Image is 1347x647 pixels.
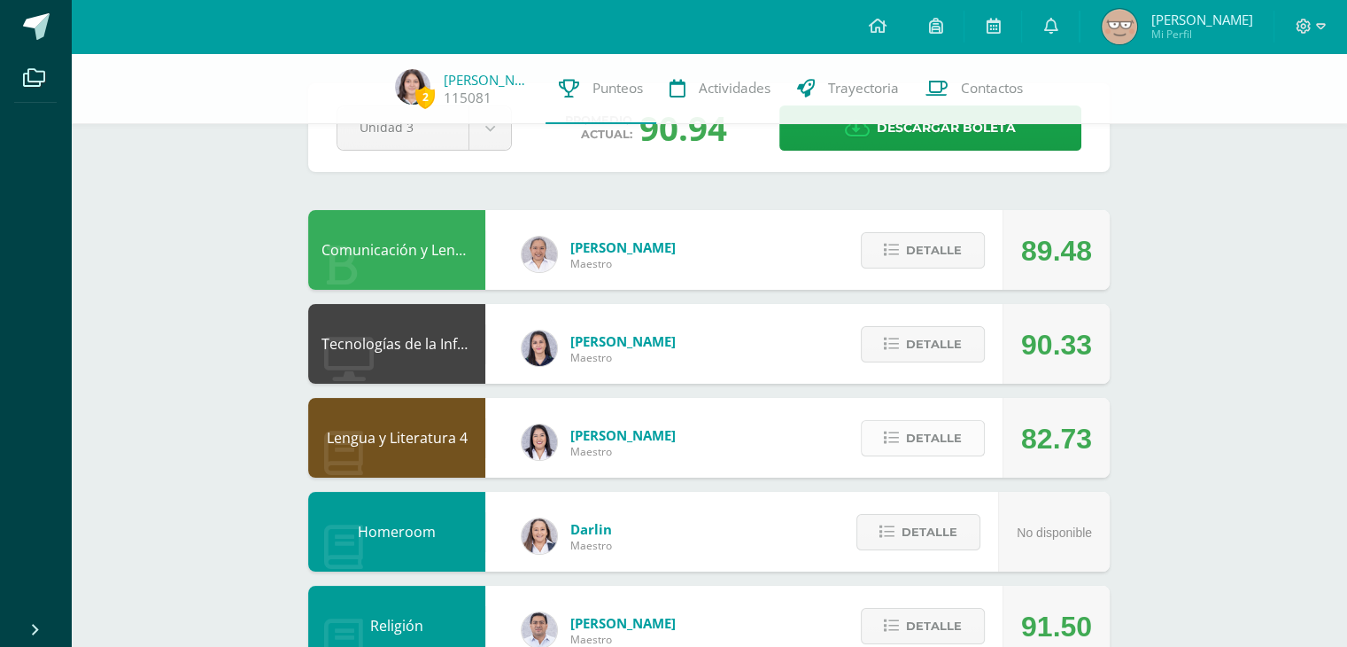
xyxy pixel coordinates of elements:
button: Detalle [861,420,985,456]
img: 04fbc0eeb5f5f8cf55eb7ff53337e28b.png [522,237,557,272]
span: Detalle [906,610,962,643]
span: [PERSON_NAME] [570,614,676,632]
a: Punteos [546,53,656,124]
a: Descargar boleta [779,105,1081,151]
button: Detalle [856,514,980,550]
a: Contactos [912,53,1036,124]
span: [PERSON_NAME] [570,238,676,256]
span: Darlin [570,520,612,538]
span: Maestro [570,350,676,365]
span: Trayectoria [828,79,899,97]
span: Maestro [570,538,612,553]
div: 90.94 [639,105,727,151]
span: Actividades [699,79,770,97]
img: 1d0ca742f2febfec89986c8588b009e1.png [1102,9,1137,44]
span: Detalle [906,422,962,455]
span: Detalle [906,234,962,267]
div: Lengua y Literatura 4 [308,398,485,478]
span: Contactos [961,79,1023,97]
span: 2 [415,86,435,108]
span: Maestro [570,444,676,459]
span: Maestro [570,632,676,647]
img: 794815d7ffad13252b70ea13fddba508.png [522,518,557,554]
span: Promedio actual: [565,113,632,142]
span: No disponible [1017,526,1092,540]
img: b8e3614bd679735245f6aae5f2e969f0.png [395,69,430,105]
div: 82.73 [1021,399,1092,479]
span: Descargar boleta [877,106,1016,150]
div: Homeroom [308,492,485,572]
span: Punteos [592,79,643,97]
span: [PERSON_NAME] [1150,11,1252,28]
span: Maestro [570,256,676,271]
span: Mi Perfil [1150,27,1252,42]
span: [PERSON_NAME] [570,426,676,444]
span: [PERSON_NAME] [570,332,676,350]
span: Unidad 3 [360,106,446,148]
button: Detalle [861,326,985,362]
img: dbcf09110664cdb6f63fe058abfafc14.png [522,331,557,366]
button: Detalle [861,608,985,644]
div: 89.48 [1021,211,1092,291]
img: fd1196377973db38ffd7ffd912a4bf7e.png [522,425,557,460]
span: Detalle [902,516,957,549]
span: Detalle [906,328,962,361]
button: Detalle [861,232,985,269]
div: 90.33 [1021,305,1092,385]
a: Unidad 3 [337,106,511,150]
a: Trayectoria [784,53,912,124]
div: Comunicación y Lenguaje L3 Inglés 4 [308,210,485,290]
a: Actividades [656,53,784,124]
div: Tecnologías de la Información y la Comunicación 4 [308,304,485,384]
a: [PERSON_NAME] [444,71,532,89]
a: 115081 [444,89,492,107]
